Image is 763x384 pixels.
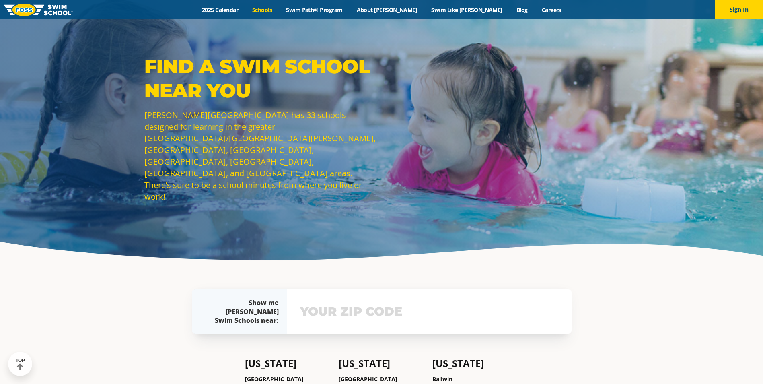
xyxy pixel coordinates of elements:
[509,6,535,14] a: Blog
[424,6,510,14] a: Swim Like [PERSON_NAME]
[350,6,424,14] a: About [PERSON_NAME]
[4,4,73,16] img: FOSS Swim School Logo
[195,6,245,14] a: 2025 Calendar
[245,6,279,14] a: Schools
[298,300,560,323] input: YOUR ZIP CODE
[245,358,331,369] h4: [US_STATE]
[279,6,350,14] a: Swim Path® Program
[245,375,304,383] a: [GEOGRAPHIC_DATA]
[535,6,568,14] a: Careers
[339,358,424,369] h4: [US_STATE]
[432,358,518,369] h4: [US_STATE]
[144,54,378,103] p: Find a Swim School Near You
[208,298,279,325] div: Show me [PERSON_NAME] Swim Schools near:
[339,375,397,383] a: [GEOGRAPHIC_DATA]
[16,358,25,370] div: TOP
[144,109,378,202] p: [PERSON_NAME][GEOGRAPHIC_DATA] has 33 schools designed for learning in the greater [GEOGRAPHIC_DA...
[432,375,452,383] a: Ballwin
